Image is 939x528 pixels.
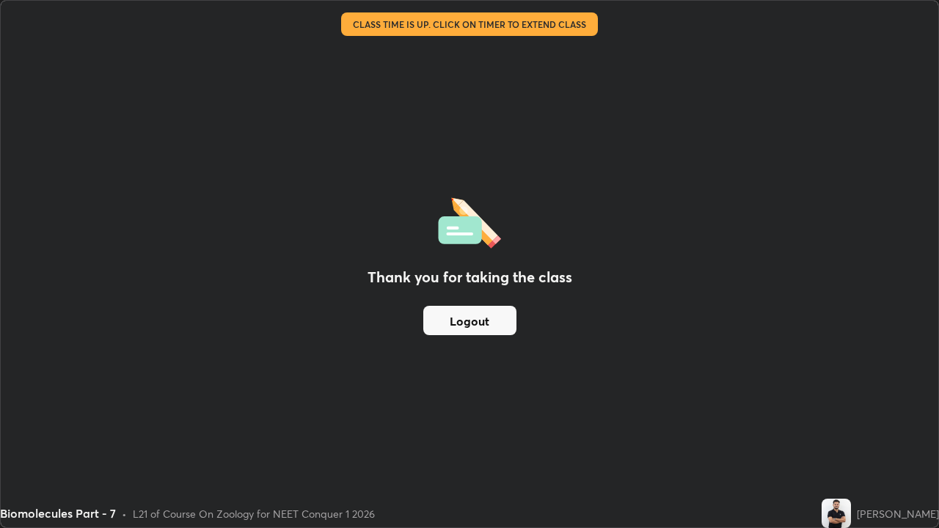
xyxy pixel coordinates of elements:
div: [PERSON_NAME] [857,506,939,521]
div: L21 of Course On Zoology for NEET Conquer 1 2026 [133,506,375,521]
button: Logout [423,306,516,335]
img: 368e1e20671c42e499edb1680cf54f70.jpg [822,499,851,528]
div: • [122,506,127,521]
h2: Thank you for taking the class [368,266,572,288]
img: offlineFeedback.1438e8b3.svg [438,193,501,249]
